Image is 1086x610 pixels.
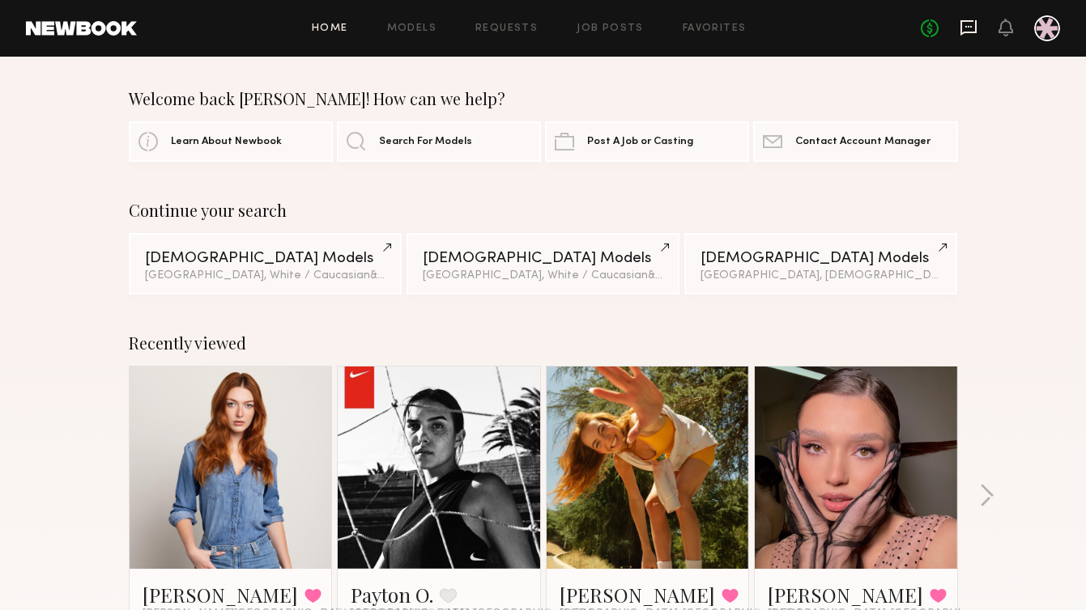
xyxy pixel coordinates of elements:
a: [PERSON_NAME] [768,582,923,608]
a: Requests [475,23,538,34]
a: [DEMOGRAPHIC_DATA] Models[GEOGRAPHIC_DATA], White / Caucasian&2other filters [129,233,402,294]
span: Learn About Newbook [171,137,282,147]
span: & 1 other filter [648,270,718,281]
span: Contact Account Manager [795,137,931,147]
a: Learn About Newbook [129,121,333,162]
div: [GEOGRAPHIC_DATA], [DEMOGRAPHIC_DATA] [701,270,941,282]
div: Continue your search [129,201,958,220]
a: Favorites [683,23,747,34]
div: Welcome back [PERSON_NAME]! How can we help? [129,89,958,108]
a: Search For Models [337,121,541,162]
a: Post A Job or Casting [545,121,749,162]
a: [DEMOGRAPHIC_DATA] Models[GEOGRAPHIC_DATA], White / Caucasian&1other filter [407,233,679,294]
a: Home [312,23,348,34]
a: [PERSON_NAME] [560,582,715,608]
div: Recently viewed [129,333,958,353]
div: [GEOGRAPHIC_DATA], White / Caucasian [145,270,385,282]
div: [DEMOGRAPHIC_DATA] Models [701,251,941,266]
span: Post A Job or Casting [587,137,693,147]
div: [GEOGRAPHIC_DATA], White / Caucasian [423,270,663,282]
div: [DEMOGRAPHIC_DATA] Models [145,251,385,266]
span: & 2 other filter s [370,270,448,281]
a: Payton O. [351,582,433,608]
a: [DEMOGRAPHIC_DATA] Models[GEOGRAPHIC_DATA], [DEMOGRAPHIC_DATA] [684,233,957,294]
a: [PERSON_NAME] [143,582,298,608]
span: Search For Models [379,137,472,147]
a: Contact Account Manager [753,121,957,162]
div: [DEMOGRAPHIC_DATA] Models [423,251,663,266]
a: Job Posts [577,23,644,34]
a: Models [387,23,437,34]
